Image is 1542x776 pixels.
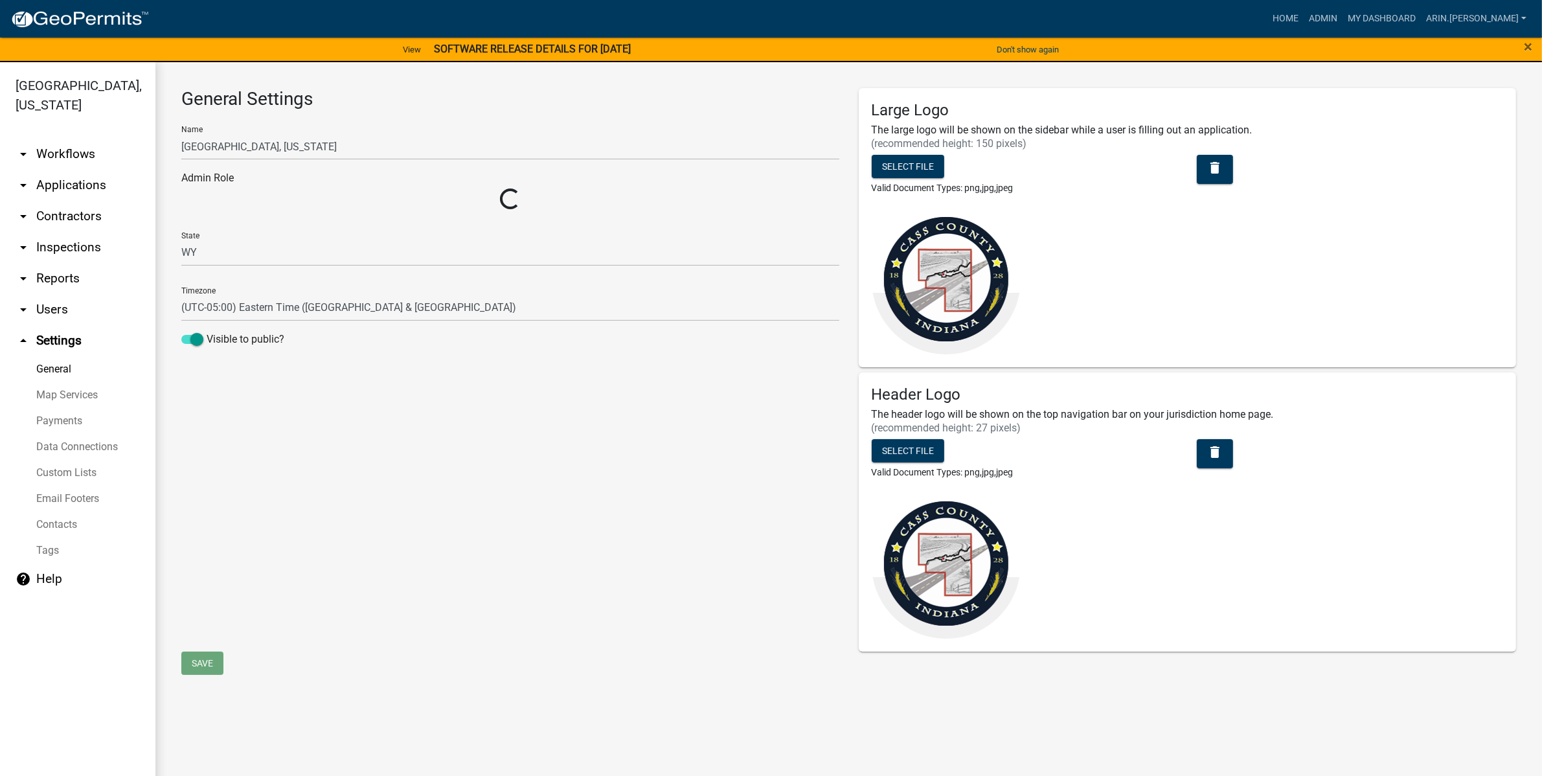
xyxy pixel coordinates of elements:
[181,173,234,183] label: Admin Role
[16,209,31,224] i: arrow_drop_down
[16,240,31,255] i: arrow_drop_down
[16,146,31,162] i: arrow_drop_down
[1197,439,1233,468] button: delete
[872,137,1504,150] h6: (recommended height: 150 pixels)
[872,408,1504,420] h6: The header logo will be shown on the top navigation bar on your jurisdiction home page.
[16,571,31,587] i: help
[872,101,1504,120] h5: Large Logo
[872,490,1021,639] img: jurisdiction header logo
[1524,38,1532,56] span: ×
[1304,6,1343,31] a: Admin
[16,333,31,348] i: arrow_drop_up
[1343,6,1421,31] a: My Dashboard
[16,271,31,286] i: arrow_drop_down
[181,88,839,110] h3: General Settings
[192,658,213,668] span: Save
[1207,160,1223,176] i: delete
[872,205,1021,354] img: jurisdiction logo
[992,39,1064,60] button: Don't show again
[1267,6,1304,31] a: Home
[16,302,31,317] i: arrow_drop_down
[872,385,1504,404] h5: Header Logo
[872,467,1014,477] span: Valid Document Types: png,jpg,jpeg
[872,422,1504,434] h6: (recommended height: 27 pixels)
[872,439,944,462] button: Select file
[181,652,223,675] button: Save
[398,39,426,60] a: View
[872,155,944,178] button: Select file
[16,177,31,193] i: arrow_drop_down
[1421,6,1532,31] a: arin.[PERSON_NAME]
[1207,444,1223,460] i: delete
[1197,155,1233,184] button: delete
[181,332,284,347] label: Visible to public?
[872,183,1014,193] span: Valid Document Types: png,jpg,jpeg
[434,43,631,55] strong: SOFTWARE RELEASE DETAILS FOR [DATE]
[872,124,1504,136] h6: The large logo will be shown on the sidebar while a user is filling out an application.
[1524,39,1532,54] button: Close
